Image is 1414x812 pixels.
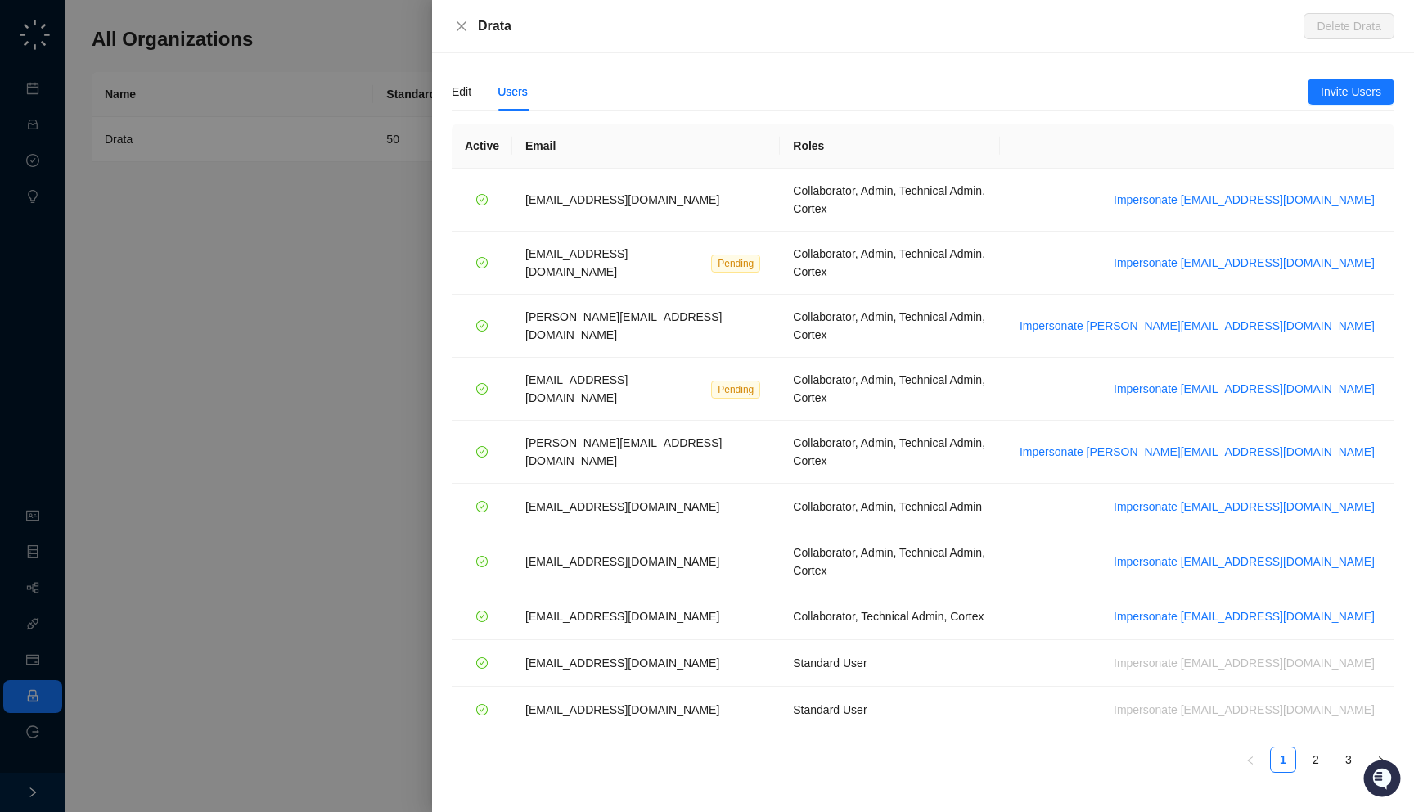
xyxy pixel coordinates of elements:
[476,257,488,268] span: check-circle
[1271,747,1295,772] a: 1
[525,310,722,341] span: [PERSON_NAME][EMAIL_ADDRESS][DOMAIN_NAME]
[1336,747,1361,772] a: 3
[780,232,1000,295] td: Collaborator, Admin, Technical Admin, Cortex
[1321,83,1381,101] span: Invite Users
[16,231,29,244] div: 📚
[16,65,298,92] p: Welcome 👋
[476,611,488,622] span: check-circle
[1114,254,1375,272] span: Impersonate [EMAIL_ADDRESS][DOMAIN_NAME]
[1304,13,1394,39] button: Delete Drata
[1107,190,1381,210] button: Impersonate [EMAIL_ADDRESS][DOMAIN_NAME]
[16,148,46,178] img: 5124521997842_fc6d7dfcefe973c2e489_88.png
[1114,607,1375,625] span: Impersonate [EMAIL_ADDRESS][DOMAIN_NAME]
[780,687,1000,733] td: Standard User
[1335,747,1362,773] li: 3
[1107,379,1381,399] button: Impersonate [EMAIL_ADDRESS][DOMAIN_NAME]
[1114,380,1375,398] span: Impersonate [EMAIL_ADDRESS][DOMAIN_NAME]
[476,194,488,205] span: check-circle
[476,320,488,332] span: check-circle
[525,500,719,513] span: [EMAIL_ADDRESS][DOMAIN_NAME]
[1237,747,1263,773] li: Previous Page
[476,501,488,512] span: check-circle
[10,223,67,252] a: 📚Docs
[115,268,198,282] a: Powered byPylon
[525,656,719,670] span: [EMAIL_ADDRESS][DOMAIN_NAME]
[1107,497,1381,517] button: Impersonate [EMAIL_ADDRESS][DOMAIN_NAME]
[56,148,268,165] div: Start new chat
[525,555,719,568] span: [EMAIL_ADDRESS][DOMAIN_NAME]
[780,530,1000,593] td: Collaborator, Admin, Technical Admin, Cortex
[90,229,126,246] span: Status
[1237,747,1263,773] button: left
[476,383,488,395] span: check-circle
[1114,498,1375,516] span: Impersonate [EMAIL_ADDRESS][DOMAIN_NAME]
[478,16,1304,36] div: Drata
[476,704,488,715] span: check-circle
[1020,443,1375,461] span: Impersonate [PERSON_NAME][EMAIL_ADDRESS][DOMAIN_NAME]
[163,269,198,282] span: Pylon
[525,703,719,716] span: [EMAIL_ADDRESS][DOMAIN_NAME]
[1368,747,1394,773] button: right
[711,255,760,273] span: Pending
[16,92,298,118] h2: How can we help?
[780,484,1000,530] td: Collaborator, Admin, Technical Admin
[525,610,719,623] span: [EMAIL_ADDRESS][DOMAIN_NAME]
[67,223,133,252] a: 📶Status
[780,421,1000,484] td: Collaborator, Admin, Technical Admin, Cortex
[1107,653,1381,673] button: Impersonate [EMAIL_ADDRESS][DOMAIN_NAME]
[1114,191,1375,209] span: Impersonate [EMAIL_ADDRESS][DOMAIN_NAME]
[1013,442,1381,462] button: Impersonate [PERSON_NAME][EMAIL_ADDRESS][DOMAIN_NAME]
[278,153,298,173] button: Start new chat
[452,16,471,36] button: Close
[1114,553,1375,571] span: Impersonate [EMAIL_ADDRESS][DOMAIN_NAME]
[711,381,760,399] span: Pending
[1107,700,1381,720] button: Impersonate [EMAIL_ADDRESS][DOMAIN_NAME]
[780,124,1000,169] th: Roles
[780,593,1000,640] td: Collaborator, Technical Admin, Cortex
[74,231,87,244] div: 📶
[1362,758,1406,802] iframe: Open customer support
[56,165,214,178] div: We're offline, we'll be back soon
[476,556,488,567] span: check-circle
[512,124,780,169] th: Email
[1245,756,1255,765] span: left
[525,193,719,206] span: [EMAIL_ADDRESS][DOMAIN_NAME]
[1376,756,1386,765] span: right
[1107,253,1381,273] button: Impersonate [EMAIL_ADDRESS][DOMAIN_NAME]
[476,657,488,669] span: check-circle
[455,20,468,33] span: close
[780,358,1000,421] td: Collaborator, Admin, Technical Admin, Cortex
[525,247,628,278] span: [EMAIL_ADDRESS][DOMAIN_NAME]
[452,124,512,169] th: Active
[452,83,471,101] div: Edit
[1013,316,1381,336] button: Impersonate [PERSON_NAME][EMAIL_ADDRESS][DOMAIN_NAME]
[498,83,528,101] div: Users
[16,16,49,49] img: Swyft AI
[780,640,1000,687] td: Standard User
[1304,747,1328,772] a: 2
[1020,317,1375,335] span: Impersonate [PERSON_NAME][EMAIL_ADDRESS][DOMAIN_NAME]
[780,295,1000,358] td: Collaborator, Admin, Technical Admin, Cortex
[525,373,628,404] span: [EMAIL_ADDRESS][DOMAIN_NAME]
[1308,79,1394,105] button: Invite Users
[1107,552,1381,571] button: Impersonate [EMAIL_ADDRESS][DOMAIN_NAME]
[1107,607,1381,626] button: Impersonate [EMAIL_ADDRESS][DOMAIN_NAME]
[1303,747,1329,773] li: 2
[1270,747,1296,773] li: 1
[525,436,722,467] span: [PERSON_NAME][EMAIL_ADDRESS][DOMAIN_NAME]
[1368,747,1394,773] li: Next Page
[476,446,488,458] span: check-circle
[33,229,61,246] span: Docs
[780,169,1000,232] td: Collaborator, Admin, Technical Admin, Cortex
